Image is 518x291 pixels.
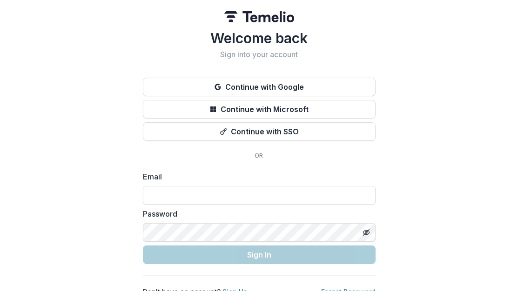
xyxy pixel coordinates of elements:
[143,100,376,119] button: Continue with Microsoft
[143,122,376,141] button: Continue with SSO
[143,30,376,46] h1: Welcome back
[143,78,376,96] button: Continue with Google
[224,11,294,22] img: Temelio
[143,50,376,59] h2: Sign into your account
[359,225,374,240] button: Toggle password visibility
[143,208,370,219] label: Password
[143,171,370,182] label: Email
[143,245,376,264] button: Sign In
